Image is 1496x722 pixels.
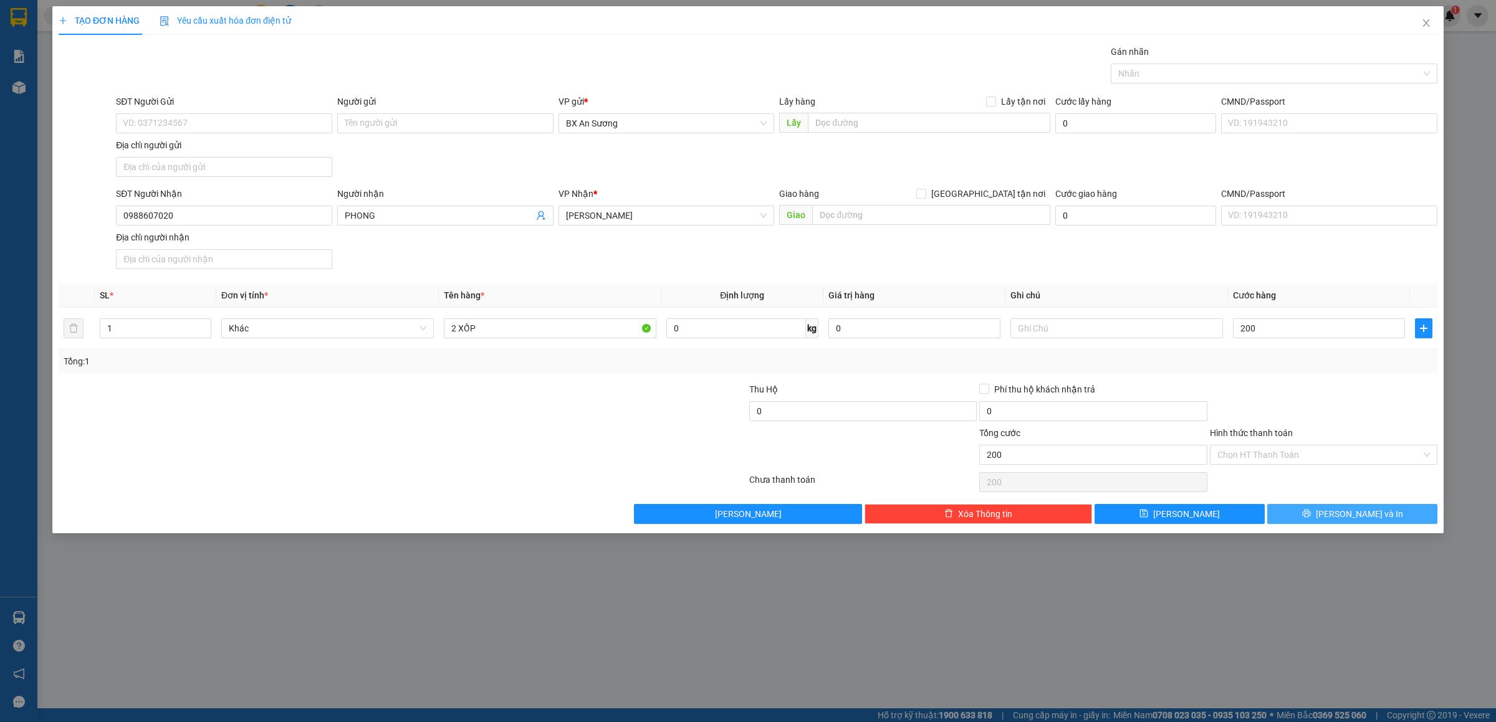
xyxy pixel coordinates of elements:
span: user-add [536,211,546,221]
label: Cước lấy hàng [1055,97,1111,107]
span: [PERSON_NAME] và In [1316,507,1403,521]
span: Giao hàng [779,189,819,199]
span: close [1421,18,1431,28]
span: Thu Hộ [749,384,778,394]
div: Chưa thanh toán [748,473,978,495]
button: deleteXóa Thông tin [865,504,1092,524]
img: icon [160,16,170,26]
div: Địa chỉ người gửi [116,138,332,152]
button: printer[PERSON_NAME] và In [1267,504,1437,524]
div: Người gửi [337,95,554,108]
input: 0 [828,318,1000,338]
span: Lấy [779,113,808,133]
span: SL [100,290,110,300]
span: Phan Đình Phùng [566,206,767,225]
span: [PERSON_NAME] [715,507,782,521]
div: Tổng: 1 [64,354,577,368]
input: VD: Bàn, Ghế [444,318,656,338]
span: BX An Sương [566,114,767,133]
input: Địa chỉ của người gửi [116,157,332,177]
input: Dọc đường [812,205,1050,225]
div: SĐT Người Nhận [116,187,332,201]
span: Yêu cầu xuất hóa đơn điện tử [160,16,291,26]
span: Lấy hàng [779,97,815,107]
span: Tên hàng [444,290,484,300]
div: CMND/Passport [1221,95,1437,108]
span: Xóa Thông tin [958,507,1012,521]
input: Địa chỉ của người nhận [116,249,332,269]
span: [PERSON_NAME] [1153,507,1220,521]
input: Dọc đường [808,113,1050,133]
input: Cước lấy hàng [1055,113,1216,133]
span: TẠO ĐƠN HÀNG [59,16,140,26]
span: Giao [779,205,812,225]
span: Đơn vị tính [221,290,268,300]
span: plus [1416,323,1432,333]
div: SĐT Người Gửi [116,95,332,108]
span: printer [1302,509,1311,519]
span: delete [944,509,953,519]
label: Hình thức thanh toán [1210,428,1293,438]
span: Khác [229,319,426,338]
button: plus [1415,318,1432,338]
span: plus [59,16,67,25]
span: [GEOGRAPHIC_DATA] tận nơi [926,187,1050,201]
span: kg [806,318,818,338]
div: Địa chỉ người nhận [116,230,332,244]
input: Ghi Chú [1010,318,1223,338]
button: delete [64,318,84,338]
div: VP gửi [559,95,775,108]
button: Close [1409,6,1444,41]
span: save [1139,509,1148,519]
th: Ghi chú [1005,283,1228,308]
span: Lấy tận nơi [996,95,1050,108]
span: Giá trị hàng [828,290,875,300]
span: Định lượng [720,290,764,300]
span: Phí thu hộ khách nhận trả [989,382,1100,396]
button: save[PERSON_NAME] [1095,504,1265,524]
label: Gán nhãn [1111,47,1149,57]
div: Người nhận [337,187,554,201]
input: Cước giao hàng [1055,206,1216,226]
label: Cước giao hàng [1055,189,1117,199]
button: [PERSON_NAME] [634,504,861,524]
div: CMND/Passport [1221,187,1437,201]
span: VP Nhận [559,189,593,199]
span: Tổng cước [979,428,1020,438]
span: Cước hàng [1233,290,1276,300]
